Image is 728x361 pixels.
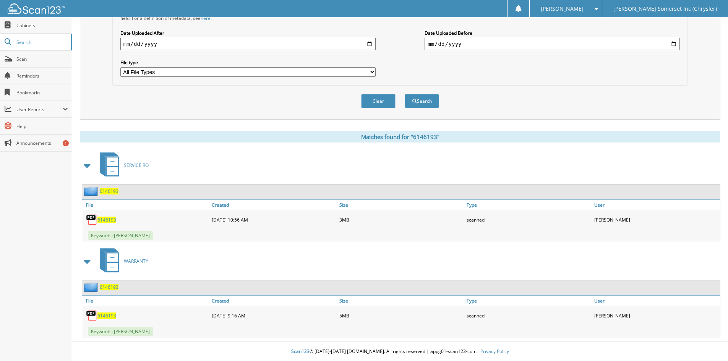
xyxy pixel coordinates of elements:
span: Help [16,123,68,130]
img: scan123-logo-white.svg [8,3,65,14]
a: User [592,296,720,306]
span: Bookmarks [16,89,68,96]
span: Scan [16,56,68,62]
a: SERVICE RO [95,150,149,180]
a: Created [210,200,337,210]
span: [PERSON_NAME] [541,6,584,11]
img: PDF.png [86,214,97,225]
img: folder2.png [84,186,100,196]
label: Date Uploaded Before [425,30,680,36]
span: SERVICE RO [124,162,149,168]
div: © [DATE]-[DATE] [DOMAIN_NAME]. All rights reserved | appg01-scan123-com | [72,342,728,361]
label: File type [120,59,376,66]
a: Type [465,200,592,210]
span: Search [16,39,67,45]
span: WARRANTY [124,258,148,264]
input: start [120,38,376,50]
div: scanned [465,212,592,227]
label: Date Uploaded After [120,30,376,36]
div: [PERSON_NAME] [592,212,720,227]
div: 3MB [337,212,465,227]
span: Announcements [16,140,68,146]
input: end [425,38,680,50]
a: Type [465,296,592,306]
div: [DATE] 10:56 AM [210,212,337,227]
a: File [82,200,210,210]
img: folder2.png [84,282,100,292]
a: Created [210,296,337,306]
button: Clear [361,94,396,108]
div: scanned [465,308,592,323]
div: Matches found for "6146193" [80,131,720,142]
a: 6146193 [97,217,116,223]
div: [PERSON_NAME] [592,308,720,323]
button: Search [405,94,439,108]
a: File [82,296,210,306]
span: [PERSON_NAME] Somerset Inc (Chrysler) [613,6,717,11]
a: WARRANTY [95,246,148,276]
a: 6146193 [97,312,116,319]
a: 6146193 [100,188,118,194]
a: Size [337,296,465,306]
img: PDF.png [86,310,97,321]
div: [DATE] 9:16 AM [210,308,337,323]
a: 6146193 [100,284,118,290]
div: 5MB [337,308,465,323]
span: Keywords: [PERSON_NAME] [88,231,153,240]
span: Cabinets [16,22,68,29]
a: User [592,200,720,210]
a: here [201,15,211,21]
a: Privacy Policy [480,348,509,355]
span: Reminders [16,73,68,79]
span: Scan123 [291,348,310,355]
a: Size [337,200,465,210]
span: Keywords: [PERSON_NAME] [88,327,153,336]
div: 1 [63,140,69,146]
span: User Reports [16,106,63,113]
